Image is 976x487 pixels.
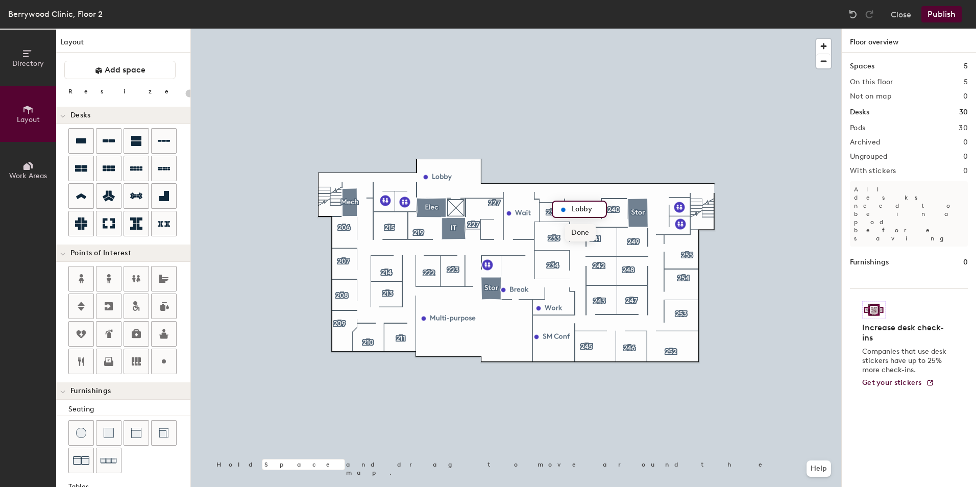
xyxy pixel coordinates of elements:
[850,92,891,101] h2: Not on map
[70,249,131,257] span: Points of Interest
[96,448,121,473] button: Couch (x3)
[68,87,181,95] div: Resize
[964,78,968,86] h2: 5
[557,204,569,216] img: generic_marker
[850,181,968,247] p: All desks need to be in a pod before saving
[963,153,968,161] h2: 0
[862,379,934,387] a: Get your stickers
[862,301,886,319] img: Sticker logo
[9,172,47,180] span: Work Areas
[159,428,169,438] img: Couch (corner)
[964,61,968,72] h1: 5
[850,107,869,118] h1: Desks
[842,29,976,53] h1: Floor overview
[963,138,968,147] h2: 0
[864,9,874,19] img: Redo
[101,453,117,469] img: Couch (x3)
[850,124,865,132] h2: Pods
[124,420,149,446] button: Couch (middle)
[8,8,103,20] div: Berrywood Clinic, Floor 2
[131,428,141,438] img: Couch (middle)
[68,420,94,446] button: Stool
[68,404,190,415] div: Seating
[862,347,949,375] p: Companies that use desk stickers have up to 25% more check-ins.
[862,323,949,343] h4: Increase desk check-ins
[807,460,831,477] button: Help
[104,428,114,438] img: Cushion
[64,61,176,79] button: Add space
[850,153,888,161] h2: Ungrouped
[70,111,90,119] span: Desks
[848,9,858,19] img: Undo
[850,257,889,268] h1: Furnishings
[963,257,968,268] h1: 0
[96,420,121,446] button: Cushion
[963,92,968,101] h2: 0
[17,115,40,124] span: Layout
[151,420,177,446] button: Couch (corner)
[850,78,893,86] h2: On this floor
[70,387,111,395] span: Furnishings
[56,37,190,53] h1: Layout
[850,61,874,72] h1: Spaces
[565,224,595,241] span: Done
[73,452,89,469] img: Couch (x2)
[68,448,94,473] button: Couch (x2)
[850,138,880,147] h2: Archived
[862,378,922,387] span: Get your stickers
[891,6,911,22] button: Close
[959,124,968,132] h2: 30
[850,167,896,175] h2: With stickers
[105,65,145,75] span: Add space
[963,167,968,175] h2: 0
[12,59,44,68] span: Directory
[959,107,968,118] h1: 30
[921,6,962,22] button: Publish
[76,428,86,438] img: Stool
